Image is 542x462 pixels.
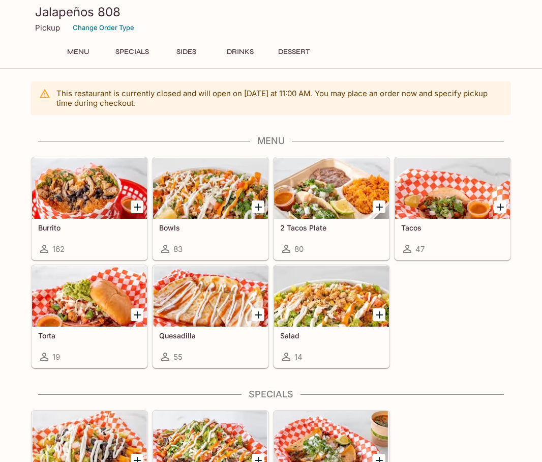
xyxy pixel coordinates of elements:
[56,89,503,108] p: This restaurant is currently closed and will open on [DATE] at 11:00 AM . You may place an order ...
[395,158,510,219] div: Tacos
[31,135,511,147] h4: Menu
[31,389,511,400] h4: Specials
[274,266,389,327] div: Salad
[280,223,383,232] h5: 2 Tacos Plate
[373,200,385,213] button: Add 2 Tacos Plate
[271,45,317,59] button: Dessert
[153,158,268,219] div: Bowls
[35,4,507,20] h3: Jalapeños 808
[401,223,504,232] h5: Tacos
[173,244,183,254] span: 83
[68,20,139,36] button: Change Order Type
[173,352,183,362] span: 55
[294,244,304,254] span: 80
[274,157,389,260] a: 2 Tacos Plate80
[217,45,263,59] button: Drinks
[131,308,143,321] button: Add Torta
[109,45,155,59] button: Specials
[153,157,268,260] a: Bowls83
[32,266,147,327] div: Torta
[32,158,147,219] div: Burrito
[163,45,209,59] button: Sides
[32,157,147,260] a: Burrito162
[52,244,65,254] span: 162
[153,266,268,327] div: Quesadilla
[395,157,510,260] a: Tacos47
[159,331,262,340] h5: Quesadilla
[252,308,264,321] button: Add Quesadilla
[38,223,141,232] h5: Burrito
[38,331,141,340] h5: Torta
[415,244,425,254] span: 47
[280,331,383,340] h5: Salad
[252,200,264,213] button: Add Bowls
[52,352,60,362] span: 19
[294,352,303,362] span: 14
[494,200,506,213] button: Add Tacos
[373,308,385,321] button: Add Salad
[32,265,147,368] a: Torta19
[153,265,268,368] a: Quesadilla55
[35,23,60,33] p: Pickup
[131,200,143,213] button: Add Burrito
[159,223,262,232] h5: Bowls
[274,265,389,368] a: Salad14
[274,158,389,219] div: 2 Tacos Plate
[55,45,101,59] button: Menu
